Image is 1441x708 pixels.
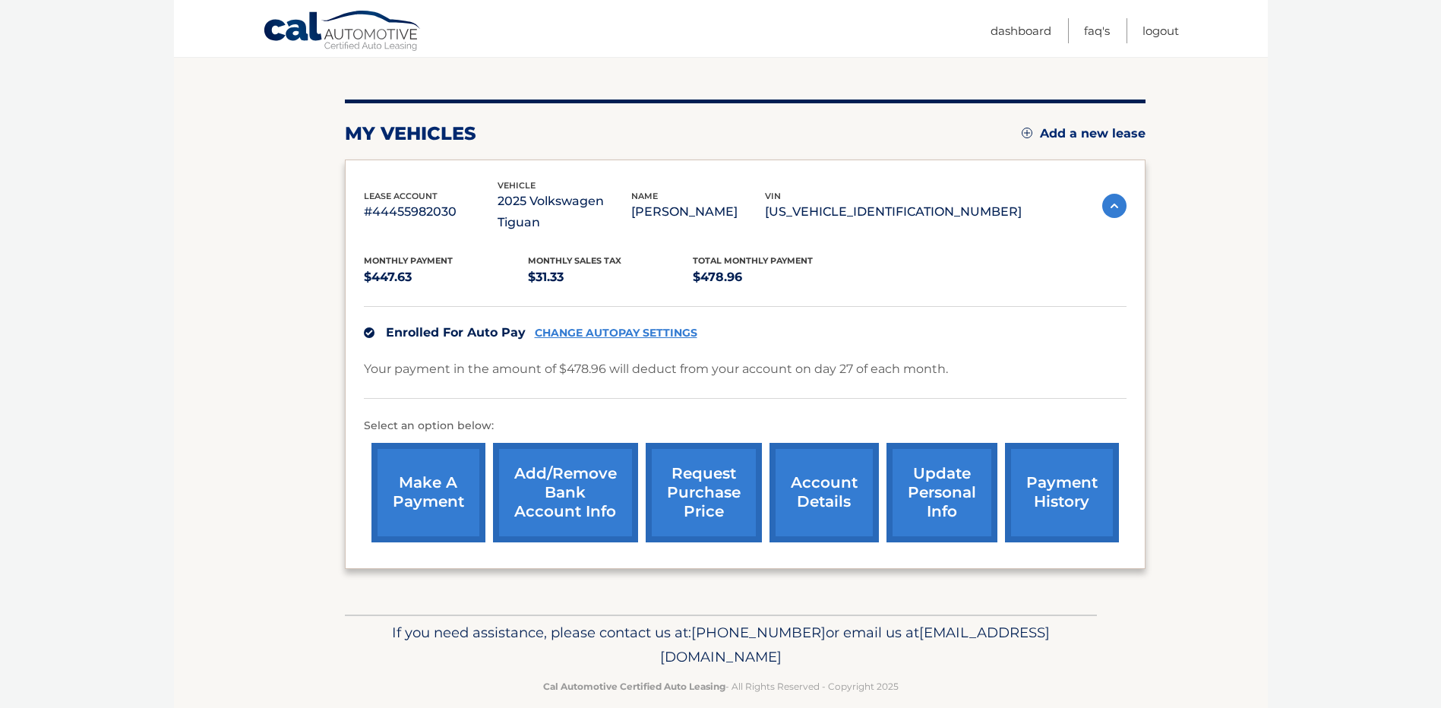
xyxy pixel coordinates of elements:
[493,443,638,542] a: Add/Remove bank account info
[543,681,725,692] strong: Cal Automotive Certified Auto Leasing
[364,267,529,288] p: $447.63
[691,624,826,641] span: [PHONE_NUMBER]
[498,191,631,233] p: 2025 Volkswagen Tiguan
[765,191,781,201] span: vin
[1022,126,1146,141] a: Add a new lease
[535,327,697,340] a: CHANGE AUTOPAY SETTINGS
[364,359,948,380] p: Your payment in the amount of $478.96 will deduct from your account on day 27 of each month.
[364,191,438,201] span: lease account
[263,10,422,54] a: Cal Automotive
[528,255,621,266] span: Monthly sales Tax
[631,191,658,201] span: name
[1005,443,1119,542] a: payment history
[364,201,498,223] p: #44455982030
[364,327,374,338] img: check.svg
[498,180,536,191] span: vehicle
[355,678,1087,694] p: - All Rights Reserved - Copyright 2025
[769,443,879,542] a: account details
[693,267,858,288] p: $478.96
[1022,128,1032,138] img: add.svg
[886,443,997,542] a: update personal info
[1142,18,1179,43] a: Logout
[386,325,526,340] span: Enrolled For Auto Pay
[991,18,1051,43] a: Dashboard
[364,417,1127,435] p: Select an option below:
[345,122,476,145] h2: my vehicles
[528,267,693,288] p: $31.33
[646,443,762,542] a: request purchase price
[1102,194,1127,218] img: accordion-active.svg
[364,255,453,266] span: Monthly Payment
[355,621,1087,669] p: If you need assistance, please contact us at: or email us at
[765,201,1022,223] p: [US_VEHICLE_IDENTIFICATION_NUMBER]
[693,255,813,266] span: Total Monthly Payment
[371,443,485,542] a: make a payment
[631,201,765,223] p: [PERSON_NAME]
[1084,18,1110,43] a: FAQ's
